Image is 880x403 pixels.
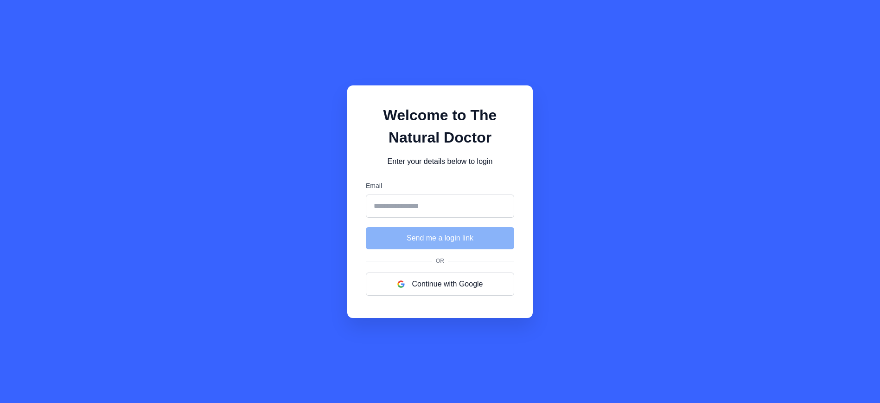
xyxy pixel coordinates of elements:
button: Continue with Google [366,273,514,296]
button: Send me a login link [366,227,514,249]
img: google logo [397,280,405,288]
label: Email [366,181,514,191]
h1: Welcome to The Natural Doctor [366,104,514,149]
span: Or [432,257,448,265]
p: Enter your details below to login [366,156,514,167]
